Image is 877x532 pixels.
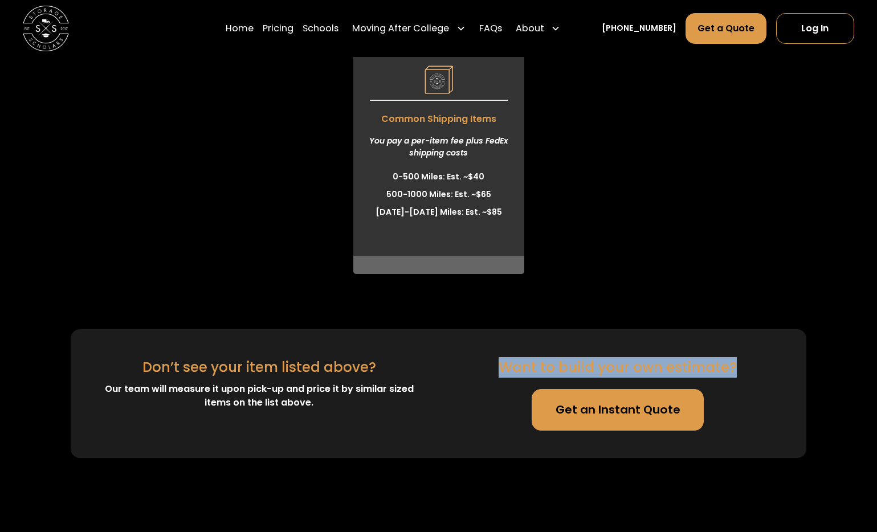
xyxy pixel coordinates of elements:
div: About [511,13,565,44]
a: Schools [303,13,338,44]
div: Moving After College [348,13,470,44]
span: Common Shipping Items [353,107,524,126]
div: Our team will measure it upon pick-up and price it by similar sized items on the list above. [98,382,420,410]
a: [PHONE_NUMBER] [602,23,676,35]
li: [DATE]-[DATE] Miles: Est. ~$85 [353,203,524,221]
img: Pricing Category Icon [425,66,453,94]
div: About [516,22,544,35]
li: 500-1000 Miles: Est. ~$65 [353,186,524,203]
li: 0-500 Miles: Est. ~$40 [353,168,524,186]
div: Want to build your own estimate? [499,357,737,378]
a: Log In [776,13,854,44]
a: FAQs [479,13,502,44]
div: Moving After College [352,22,449,35]
a: Pricing [263,13,293,44]
a: Get an Instant Quote [532,389,704,431]
div: Don’t see your item listed above? [142,357,376,378]
div: You pay a per-item fee plus FedEx shipping costs [353,126,524,168]
a: Get a Quote [686,13,766,44]
img: Storage Scholars main logo [23,6,69,52]
a: Home [226,13,254,44]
